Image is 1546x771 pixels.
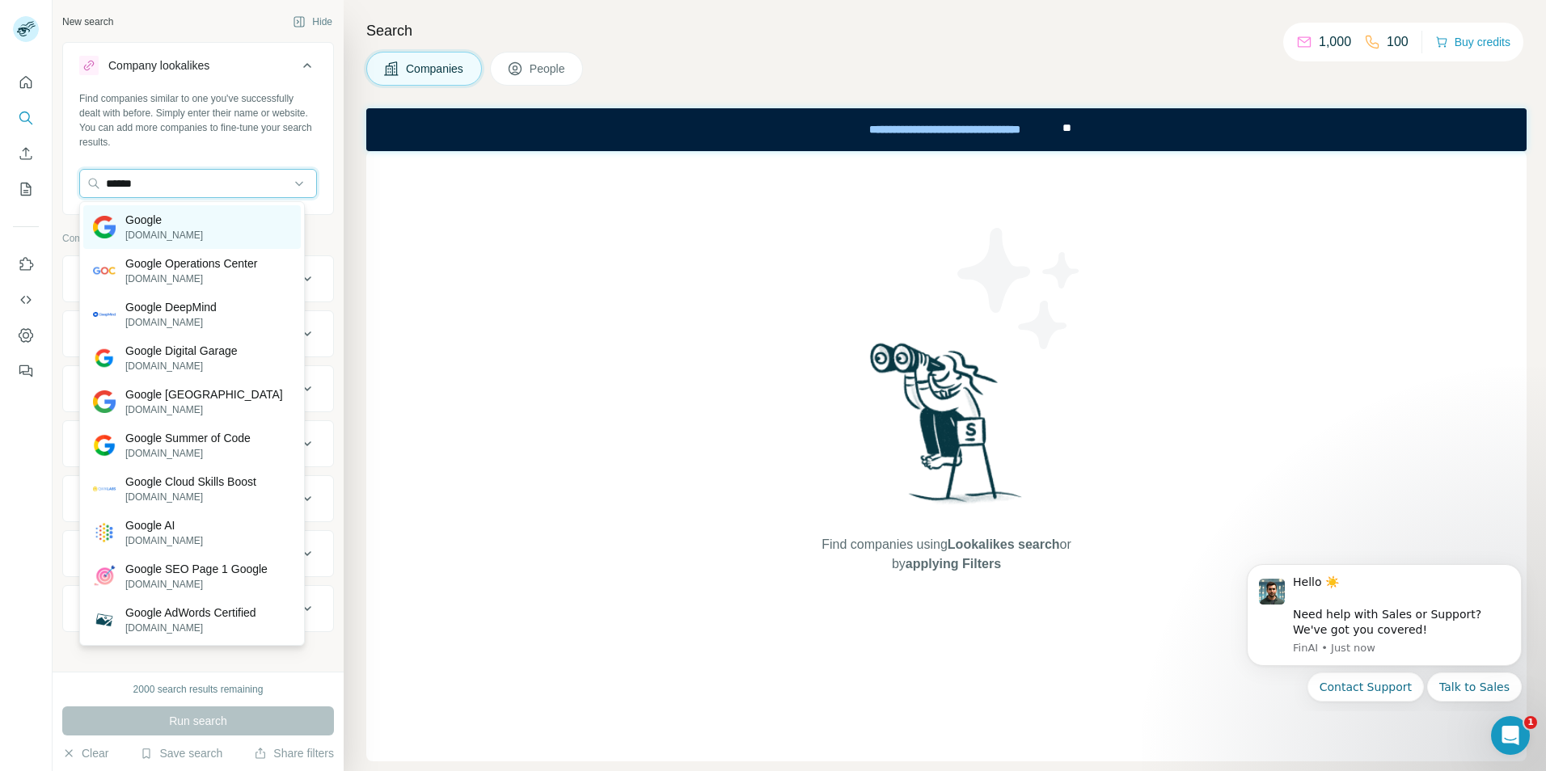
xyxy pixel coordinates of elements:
button: Use Surfe on LinkedIn [13,250,39,279]
img: Google Operations Center [93,259,116,282]
button: My lists [13,175,39,204]
img: Google AdWords Certified [93,609,116,631]
button: HQ location [63,369,333,408]
p: [DOMAIN_NAME] [125,272,257,286]
div: New search [62,15,113,29]
p: [DOMAIN_NAME] [125,577,268,592]
iframe: Intercom live chat [1491,716,1530,755]
iframe: Banner [366,108,1527,151]
p: Google Summer of Code [125,430,251,446]
button: Company [63,259,333,298]
button: Industry [63,314,333,353]
p: 1,000 [1319,32,1351,52]
p: [DOMAIN_NAME] [125,446,251,461]
button: Keywords [63,589,333,628]
img: Google Spain [93,390,116,414]
button: Search [13,103,39,133]
p: Google Cloud Skills Boost [125,474,256,490]
iframe: Intercom notifications message [1223,550,1546,711]
p: Company information [62,231,334,246]
p: Google Digital Garage [125,343,238,359]
button: Use Surfe API [13,285,39,314]
p: [DOMAIN_NAME] [125,402,283,417]
img: Google [93,216,116,239]
img: Google SEO Page 1 Google [93,565,116,588]
p: [DOMAIN_NAME] [125,359,238,373]
span: People [530,61,567,77]
h4: Search [366,19,1527,42]
button: Quick start [13,68,39,97]
button: Enrich CSV [13,139,39,168]
div: Find companies similar to one you've successfully dealt with before. Simply enter their name or w... [79,91,317,150]
img: Google Summer of Code [93,434,116,457]
div: Company lookalikes [108,57,209,74]
p: 100 [1387,32,1409,52]
p: [DOMAIN_NAME] [125,228,203,242]
p: Google AI [125,517,203,533]
button: Technologies [63,534,333,573]
p: [DOMAIN_NAME] [125,315,217,330]
button: Feedback [13,356,39,385]
button: Save search [140,745,222,761]
p: [DOMAIN_NAME] [125,490,256,504]
button: Employees (size) [63,479,333,518]
p: [DOMAIN_NAME] [125,533,203,548]
p: Google AdWords Certified [125,605,256,621]
img: Google Cloud Skills Boost [93,487,116,491]
button: Dashboard [13,321,39,350]
button: Buy credits [1435,31,1510,53]
p: Google DeepMind [125,299,217,315]
button: Share filters [254,745,334,761]
img: Google Digital Garage [93,347,116,369]
span: Companies [406,61,465,77]
p: Google Operations Center [125,255,257,272]
div: 2000 search results remaining [133,682,264,697]
button: Clear [62,745,108,761]
span: applying Filters [906,557,1001,571]
span: Lookalikes search [948,537,1060,551]
span: 1 [1524,716,1537,729]
button: Annual revenue ($) [63,424,333,463]
p: Google [GEOGRAPHIC_DATA] [125,386,283,402]
img: Surfe Illustration - Woman searching with binoculars [863,339,1031,519]
p: Google SEO Page 1 Google [125,561,268,577]
img: Surfe Illustration - Stars [947,216,1092,361]
img: Google AI [93,521,116,544]
button: Company lookalikes [63,46,333,91]
img: Google DeepMind [93,312,116,317]
button: Hide [281,10,344,34]
p: Google [125,212,203,228]
span: Find companies using or by [817,535,1075,574]
p: [DOMAIN_NAME] [125,621,256,635]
